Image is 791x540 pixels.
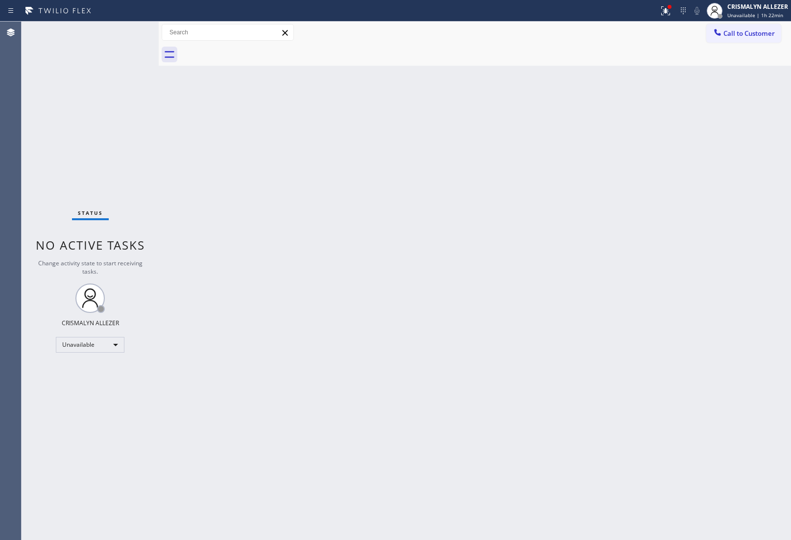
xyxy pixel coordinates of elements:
div: Unavailable [56,337,124,353]
button: Call to Customer [706,24,781,43]
span: Change activity state to start receiving tasks. [38,259,143,276]
div: CRISMALYN ALLEZER [727,2,788,11]
span: Status [78,209,103,216]
div: CRISMALYN ALLEZER [62,319,119,327]
span: No active tasks [36,237,145,253]
input: Search [162,25,293,40]
span: Call to Customer [723,29,775,38]
button: Mute [690,4,704,18]
span: Unavailable | 1h 22min [727,12,783,19]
